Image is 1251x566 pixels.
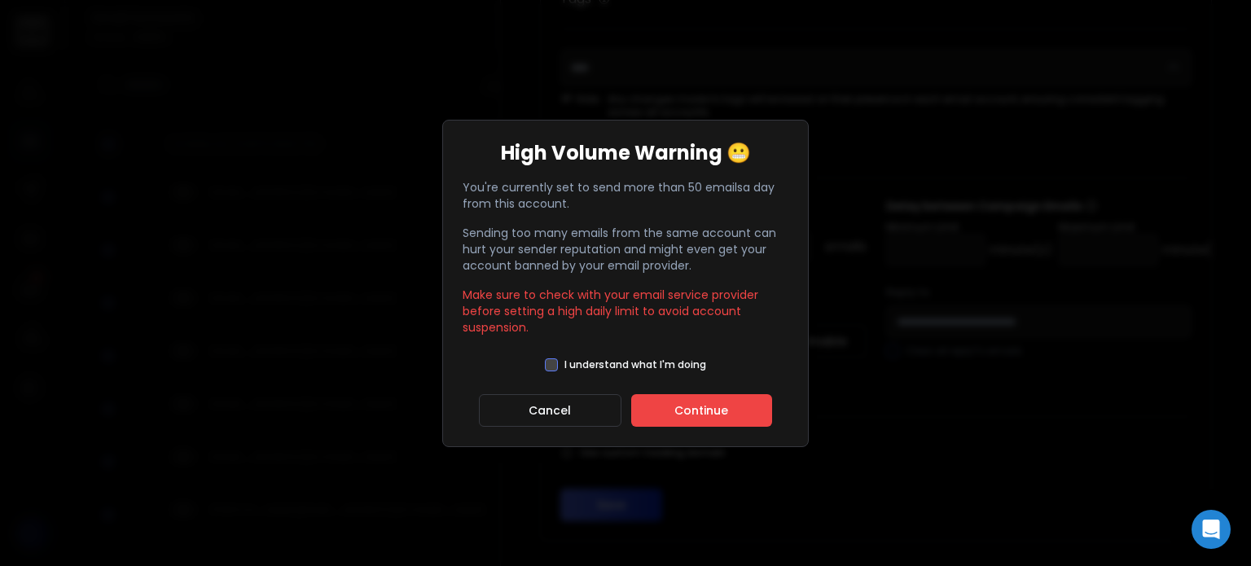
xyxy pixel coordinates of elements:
[564,358,706,371] label: I understand what I'm doing
[463,287,788,336] p: Make sure to check with your email service provider before setting a high daily limit to avoid ac...
[463,179,788,212] p: You're currently set to send more than a day from this account.
[463,225,788,274] p: Sending too many emails from the same account can hurt your sender reputation and might even get ...
[501,140,751,166] h1: High Volume Warning 😬
[688,179,743,195] span: 50 emails
[479,394,621,427] button: Cancel
[1192,510,1231,549] div: Open Intercom Messenger
[631,394,772,427] button: Continue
